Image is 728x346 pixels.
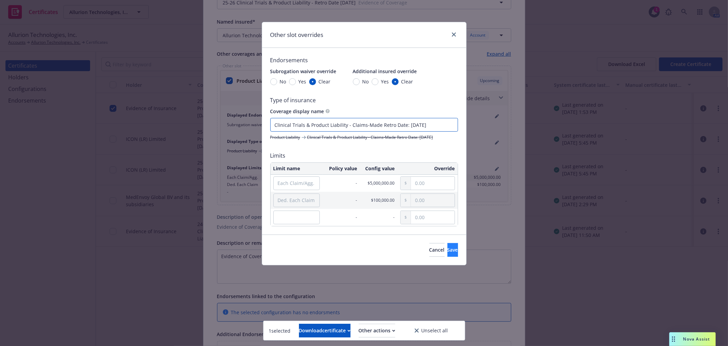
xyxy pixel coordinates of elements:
span: Clear [319,78,331,85]
th: Override [398,163,458,175]
th: Policy value [323,163,360,175]
button: Downloadcertificate [299,324,351,337]
td: - [323,192,360,209]
div: Other actions [359,324,395,337]
button: Cancel [429,243,445,257]
input: No [353,78,360,85]
button: Nova Assist [669,332,716,346]
button: Save [447,243,458,257]
input: 0.00 [411,194,454,207]
span: Limits [270,151,458,160]
input: 0.00 [411,211,454,224]
td: - [323,175,360,192]
input: Ded. Each Claim [273,194,320,207]
span: Save [447,247,458,253]
span: No [280,78,286,85]
h1: Other slot overrides [270,30,324,39]
span: Clear [401,78,413,85]
span: Cancel [429,247,445,253]
span: 1 selected [269,327,291,334]
span: Yes [299,78,306,85]
button: Other actions [359,324,395,337]
td: $5,000,000.00 [360,175,398,192]
a: close [450,30,458,39]
input: Yes [289,78,296,85]
td: - [360,209,398,226]
span: Unselect all [422,328,448,333]
input: Clear [309,78,316,85]
td: $100,000.00 [360,192,398,209]
input: 0.00 [411,177,454,190]
span: Subrogation waiver override [270,68,337,75]
span: Coverage display name [270,108,324,115]
input: No [270,78,277,85]
span: No [362,78,369,85]
td: - [323,209,360,226]
th: Limit name [271,163,323,175]
span: Additional insured override [353,68,417,75]
div: Download certificate [299,324,351,337]
input: Yes [372,78,379,85]
th: Config value [360,163,398,175]
span: Nova Assist [683,336,710,342]
div: Drag to move [669,332,678,346]
input: Clear [392,78,399,85]
input: Each Claim/Agg. [273,176,320,190]
span: Product Liability [270,134,300,140]
span: Yes [381,78,389,85]
span: Type of insurance [270,96,458,104]
span: Clinical Trials & Product Liability - Claims-Made Retro Date: [DATE] [307,134,433,140]
span: Endorsements [270,56,458,64]
button: Unselect all [403,324,459,337]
